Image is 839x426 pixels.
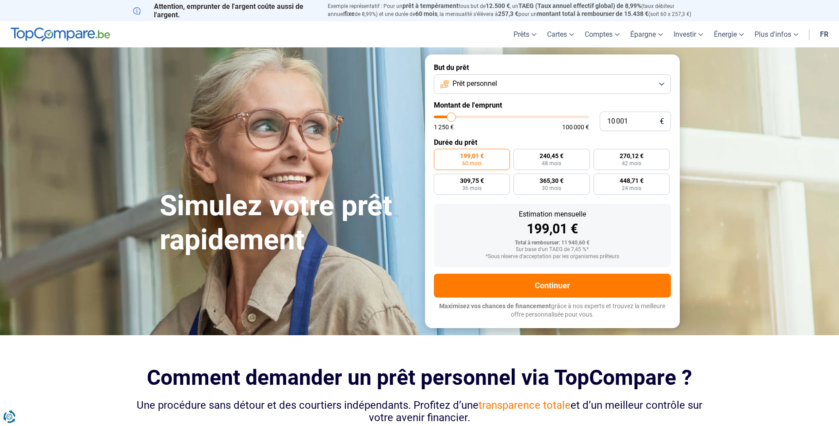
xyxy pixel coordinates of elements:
div: *Sous réserve d'acceptation par les organismes prêteurs [441,254,664,260]
div: 199,01 € [441,222,664,236]
span: 199,01 € [460,153,484,159]
a: Investir [668,21,709,47]
h2: Comment demander un prêt personnel via TopCompare ? [133,365,706,390]
a: fr [815,21,834,47]
span: transparence totale [479,399,571,411]
span: 36 mois [462,186,482,191]
span: fixe [344,10,355,17]
a: Énergie [709,21,749,47]
span: 60 mois [415,10,437,17]
a: Comptes [579,21,625,47]
h1: Simulez votre prêt rapidement [160,189,414,257]
a: Prêts [508,21,542,47]
div: Estimation mensuelle [441,211,664,218]
span: Prêt personnel [452,79,497,89]
span: 60 mois [462,161,482,166]
a: Plus d'infos [749,21,804,47]
span: 309,75 € [460,178,484,184]
span: 270,12 € [620,153,644,159]
span: 240,45 € [540,153,563,159]
a: Cartes [542,21,579,47]
span: montant total à rembourser de 15.438 € [537,10,648,17]
div: Sur base d'un TAEG de 7,45 %* [441,247,664,253]
button: Prêt personnel [434,74,671,94]
span: 30 mois [542,186,561,191]
span: 100 000 € [562,124,589,130]
div: Une procédure sans détour et des courtiers indépendants. Profitez d’une et d’un meilleur contrôle... [133,399,706,425]
span: 42 mois [622,161,641,166]
span: 448,71 € [620,178,644,184]
span: prêt à tempérament [402,2,459,9]
p: grâce à nos experts et trouvez la meilleure offre personnalisée pour vous. [434,302,671,319]
span: € [660,118,664,125]
span: 48 mois [542,161,561,166]
span: Maximisez vos chances de financement [439,302,551,310]
label: Durée du prêt [434,138,671,147]
img: TopCompare [11,27,110,42]
label: Montant de l'emprunt [434,101,671,109]
a: Épargne [625,21,668,47]
span: 1 250 € [434,124,454,130]
span: 12.500 € [486,2,510,9]
label: But du prêt [434,63,671,72]
span: TAEG (Taux annuel effectif global) de 8,99% [518,2,641,9]
span: 257,3 € [498,10,518,17]
span: 24 mois [622,186,641,191]
span: 365,30 € [540,178,563,184]
p: Exemple représentatif : Pour un tous but de , un (taux débiteur annuel de 8,99%) et une durée de ... [328,2,706,18]
p: Attention, emprunter de l'argent coûte aussi de l'argent. [133,2,317,19]
button: Continuer [434,274,671,298]
div: Total à rembourser: 11 940,60 € [441,240,664,246]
